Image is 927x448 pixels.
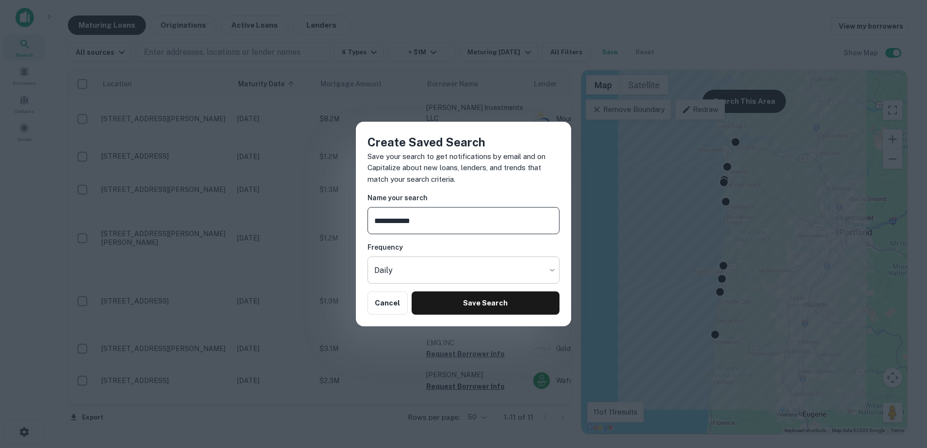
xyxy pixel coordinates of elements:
h6: Name your search [368,192,559,203]
h4: Create Saved Search [368,133,559,151]
iframe: Chat Widget [879,370,927,417]
button: Save Search [412,291,559,315]
button: Cancel [368,291,408,315]
h6: Frequency [368,242,559,253]
div: Without label [368,256,559,284]
p: Save your search to get notifications by email and on Capitalize about new loans, lenders, and tr... [368,151,559,185]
